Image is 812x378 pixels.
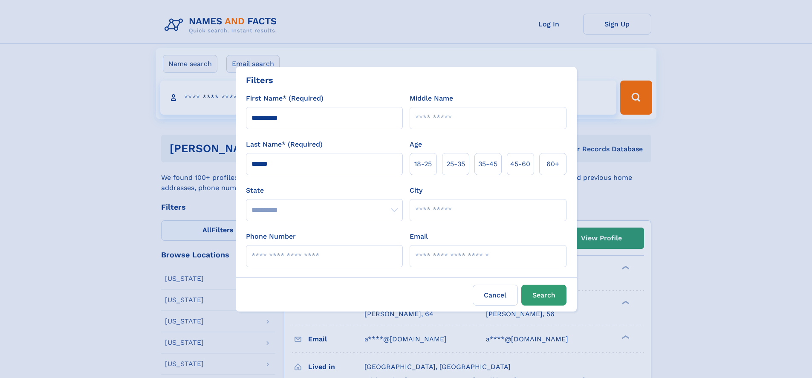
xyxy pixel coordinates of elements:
[246,74,273,87] div: Filters
[246,139,323,150] label: Last Name* (Required)
[410,231,428,242] label: Email
[410,93,453,104] label: Middle Name
[546,159,559,169] span: 60+
[478,159,497,169] span: 35‑45
[510,159,530,169] span: 45‑60
[246,185,403,196] label: State
[414,159,432,169] span: 18‑25
[246,93,324,104] label: First Name* (Required)
[473,285,518,306] label: Cancel
[521,285,566,306] button: Search
[246,231,296,242] label: Phone Number
[410,139,422,150] label: Age
[410,185,422,196] label: City
[446,159,465,169] span: 25‑35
